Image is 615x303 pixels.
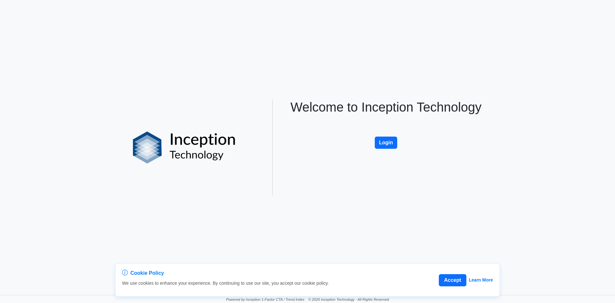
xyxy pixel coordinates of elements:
[284,99,488,115] h1: Welcome to Inception Technology
[469,277,493,283] a: Learn More
[439,274,466,286] button: Accept
[133,131,236,164] img: logo%20black.png
[375,137,397,149] button: Login
[375,130,397,135] a: Login
[122,280,329,287] p: We use cookies to enhance your experience. By continuing to use our site, you accept our cookie p...
[130,269,164,277] span: Cookie Policy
